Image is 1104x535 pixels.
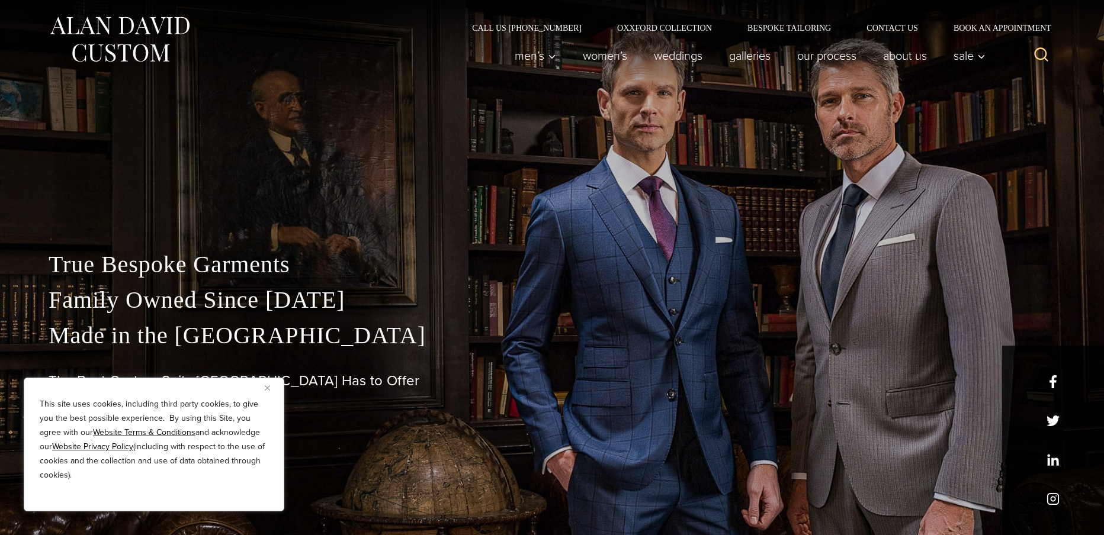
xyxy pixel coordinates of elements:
a: About Us [870,44,941,67]
a: Call Us [PHONE_NUMBER] [454,24,599,32]
a: weddings [641,44,716,67]
a: Website Terms & Conditions [93,426,195,439]
a: Bespoke Tailoring [730,24,849,32]
img: Alan David Custom [49,13,191,66]
h1: The Best Custom Suits [GEOGRAPHIC_DATA] Has to Offer [49,372,1055,389]
a: Website Privacy Policy [52,440,133,453]
button: Close [265,381,279,395]
a: Galleries [716,44,784,67]
nav: Secondary Navigation [454,24,1055,32]
img: Close [265,385,270,391]
a: Book an Appointment [936,24,1055,32]
a: Women’s [570,44,641,67]
nav: Primary Navigation [502,44,992,67]
span: Men’s [515,50,556,62]
a: Oxxford Collection [599,24,730,32]
p: This site uses cookies, including third party cookies, to give you the best possible experience. ... [40,397,268,482]
span: Sale [954,50,986,62]
button: View Search Form [1027,41,1055,70]
a: Our Process [784,44,870,67]
p: True Bespoke Garments Family Owned Since [DATE] Made in the [GEOGRAPHIC_DATA] [49,247,1055,353]
a: Contact Us [849,24,936,32]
